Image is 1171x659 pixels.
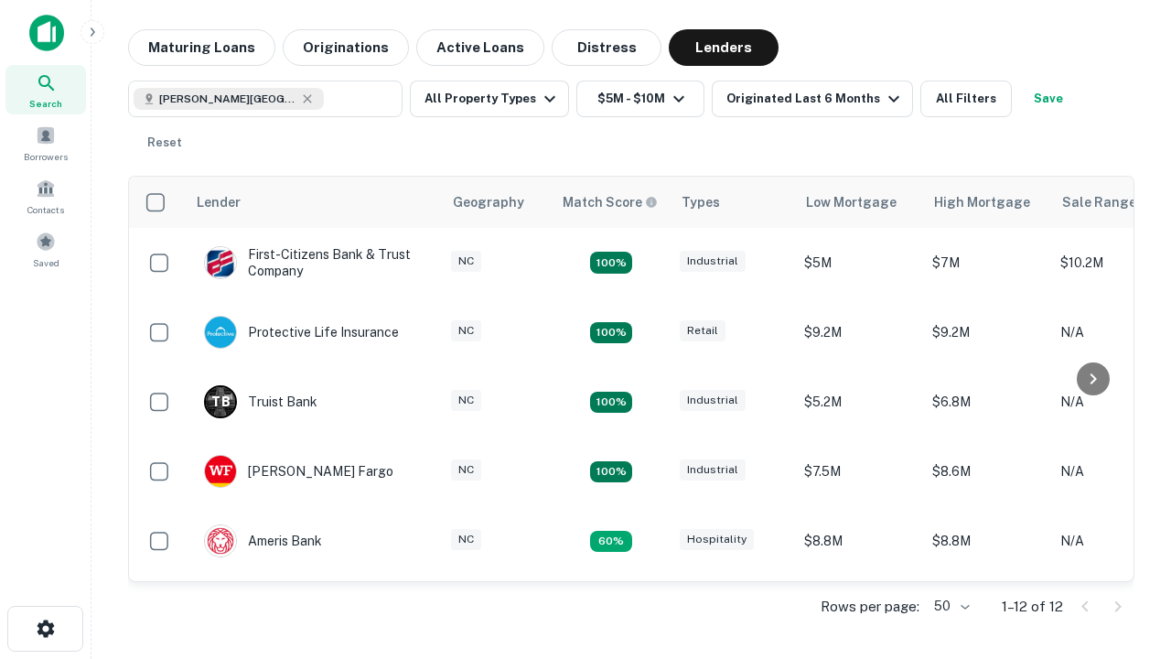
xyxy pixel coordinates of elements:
[451,390,481,411] div: NC
[451,459,481,481] div: NC
[920,81,1012,117] button: All Filters
[453,191,524,213] div: Geography
[283,29,409,66] button: Originations
[5,171,86,221] a: Contacts
[5,118,86,167] a: Borrowers
[128,29,275,66] button: Maturing Loans
[552,29,661,66] button: Distress
[442,177,552,228] th: Geography
[934,191,1030,213] div: High Mortgage
[205,247,236,278] img: picture
[451,251,481,272] div: NC
[1080,454,1171,542] iframe: Chat Widget
[680,320,725,341] div: Retail
[590,461,632,483] div: Matching Properties: 2, hasApolloMatch: undefined
[552,177,671,228] th: Capitalize uses an advanced AI algorithm to match your search with the best lender. The match sco...
[5,224,86,274] a: Saved
[205,525,236,556] img: picture
[29,96,62,111] span: Search
[563,192,654,212] h6: Match Score
[590,252,632,274] div: Matching Properties: 2, hasApolloMatch: undefined
[576,81,704,117] button: $5M - $10M
[923,297,1051,367] td: $9.2M
[795,297,923,367] td: $9.2M
[1062,191,1136,213] div: Sale Range
[680,390,746,411] div: Industrial
[205,456,236,487] img: picture
[204,316,399,349] div: Protective Life Insurance
[680,459,746,481] div: Industrial
[204,455,393,488] div: [PERSON_NAME] Fargo
[451,529,481,550] div: NC
[923,506,1051,576] td: $8.8M
[590,322,632,344] div: Matching Properties: 2, hasApolloMatch: undefined
[806,191,897,213] div: Low Mortgage
[923,228,1051,297] td: $7M
[197,191,241,213] div: Lender
[204,385,317,418] div: Truist Bank
[590,531,632,553] div: Matching Properties: 1, hasApolloMatch: undefined
[1019,81,1078,117] button: Save your search to get updates of matches that match your search criteria.
[159,91,296,107] span: [PERSON_NAME][GEOGRAPHIC_DATA], [GEOGRAPHIC_DATA]
[712,81,913,117] button: Originated Last 6 Months
[5,65,86,114] a: Search
[1002,596,1063,618] p: 1–12 of 12
[186,177,442,228] th: Lender
[923,177,1051,228] th: High Mortgage
[927,593,972,620] div: 50
[27,202,64,217] span: Contacts
[682,191,720,213] div: Types
[416,29,544,66] button: Active Loans
[24,149,68,164] span: Borrowers
[211,393,230,412] p: T B
[563,192,658,212] div: Capitalize uses an advanced AI algorithm to match your search with the best lender. The match sco...
[795,437,923,506] td: $7.5M
[205,317,236,348] img: picture
[680,251,746,272] div: Industrial
[923,576,1051,645] td: $9.2M
[795,367,923,437] td: $5.2M
[821,596,919,618] p: Rows per page:
[923,367,1051,437] td: $6.8M
[671,177,795,228] th: Types
[33,255,59,270] span: Saved
[451,320,481,341] div: NC
[923,437,1051,506] td: $8.6M
[590,392,632,414] div: Matching Properties: 3, hasApolloMatch: undefined
[795,506,923,576] td: $8.8M
[795,576,923,645] td: $9.2M
[795,177,923,228] th: Low Mortgage
[726,88,905,110] div: Originated Last 6 Months
[29,15,64,51] img: capitalize-icon.png
[795,228,923,297] td: $5M
[204,524,322,557] div: Ameris Bank
[135,124,194,161] button: Reset
[680,529,754,550] div: Hospitality
[410,81,569,117] button: All Property Types
[204,246,424,279] div: First-citizens Bank & Trust Company
[669,29,779,66] button: Lenders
